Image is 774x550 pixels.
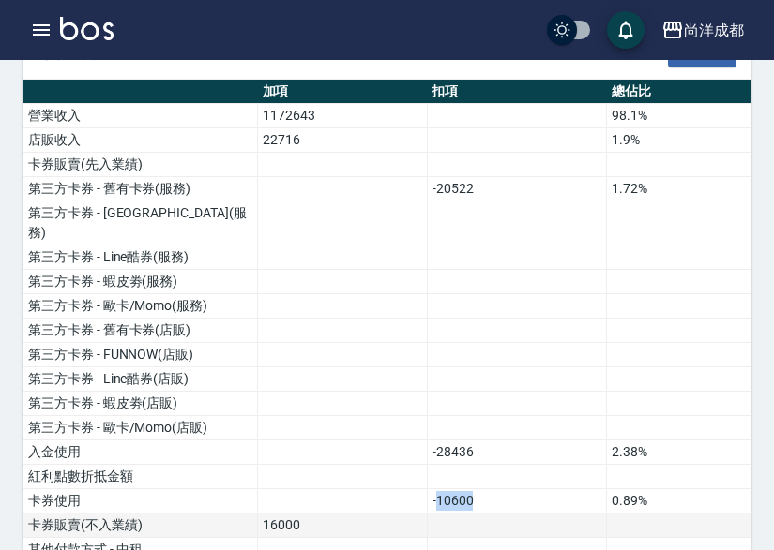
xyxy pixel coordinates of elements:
[23,153,258,177] td: 卡券販賣(先入業績)
[607,177,751,201] td: 1.72%
[23,416,258,440] td: 第三方卡券 - 歐卡/Momo(店販)
[23,440,258,465] td: 入金使用
[60,17,114,40] img: Logo
[684,19,744,42] div: 尚洋成都
[607,440,751,465] td: 2.38%
[23,177,258,201] td: 第三方卡券 - 舊有卡券(服務)
[654,11,751,50] button: 尚洋成都
[23,367,258,392] td: 第三方卡券 - Line酷券(店販)
[427,440,606,465] td: -28436
[258,80,428,104] th: 加項
[427,177,606,201] td: -20522
[427,80,606,104] th: 扣項
[23,104,258,128] td: 營業收入
[23,465,258,489] td: 紅利點數折抵金額
[23,270,258,294] td: 第三方卡券 - 蝦皮劵(服務)
[23,513,258,538] td: 卡券販賣(不入業績)
[23,294,258,319] td: 第三方卡券 - 歐卡/Momo(服務)
[23,201,258,245] td: 第三方卡券 - [GEOGRAPHIC_DATA](服務)
[607,80,751,104] th: 總佔比
[607,489,751,513] td: 0.89%
[23,489,258,513] td: 卡券使用
[607,128,751,153] td: 1.9%
[23,128,258,153] td: 店販收入
[258,128,428,153] td: 22716
[23,343,258,367] td: 第三方卡券 - FUNNOW(店販)
[258,104,428,128] td: 1172643
[607,104,751,128] td: 98.1%
[607,11,645,49] button: save
[23,319,258,343] td: 第三方卡券 - 舊有卡券(店販)
[23,392,258,416] td: 第三方卡券 - 蝦皮劵(店販)
[427,489,606,513] td: -10600
[23,245,258,270] td: 第三方卡券 - Line酷券(服務)
[258,513,428,538] td: 16000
